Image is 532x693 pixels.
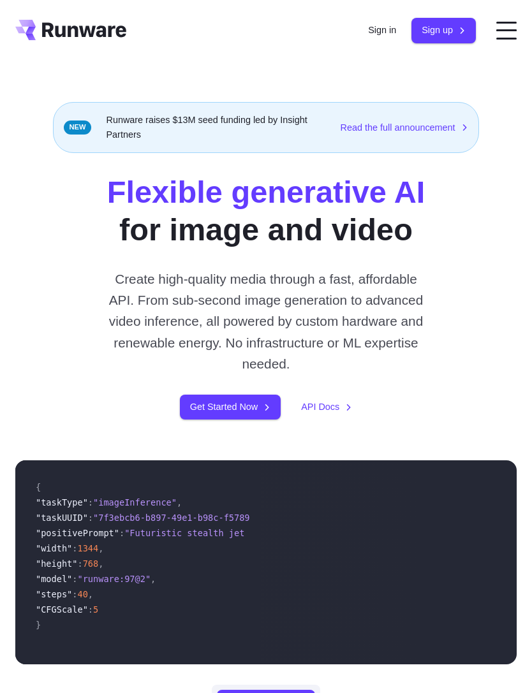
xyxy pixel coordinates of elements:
span: , [98,558,103,569]
span: "runware:97@2" [77,574,151,584]
span: } [36,620,41,630]
span: 1344 [77,543,98,553]
span: { [36,482,41,492]
span: , [98,543,103,553]
span: 768 [83,558,99,569]
span: "model" [36,574,72,584]
p: Create high-quality media through a fast, affordable API. From sub-second image generation to adv... [105,268,426,374]
span: : [88,513,93,523]
a: Go to / [15,20,126,40]
span: 5 [93,604,98,615]
span: : [72,574,77,584]
a: Read the full announcement [341,120,468,135]
a: Sign in [368,23,396,38]
span: "taskType" [36,497,88,507]
span: , [177,497,182,507]
h1: for image and video [107,173,425,248]
span: , [151,574,156,584]
span: , [88,589,93,599]
span: : [88,604,93,615]
a: Get Started Now [180,395,281,419]
span: "imageInference" [93,497,177,507]
span: "7f3ebcb6-b897-49e1-b98c-f5789d2d40d7" [93,513,292,523]
span: "taskUUID" [36,513,88,523]
span: "width" [36,543,72,553]
span: : [72,543,77,553]
strong: Flexible generative AI [107,175,425,209]
div: Runware raises $13M seed funding led by Insight Partners [53,102,478,153]
span: : [72,589,77,599]
span: 40 [77,589,87,599]
a: Sign up [411,18,476,43]
span: "steps" [36,589,72,599]
span: : [88,497,93,507]
span: "height" [36,558,77,569]
span: : [119,528,124,538]
span: : [77,558,82,569]
a: API Docs [301,400,352,414]
span: "CFGScale" [36,604,88,615]
span: "positivePrompt" [36,528,119,538]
